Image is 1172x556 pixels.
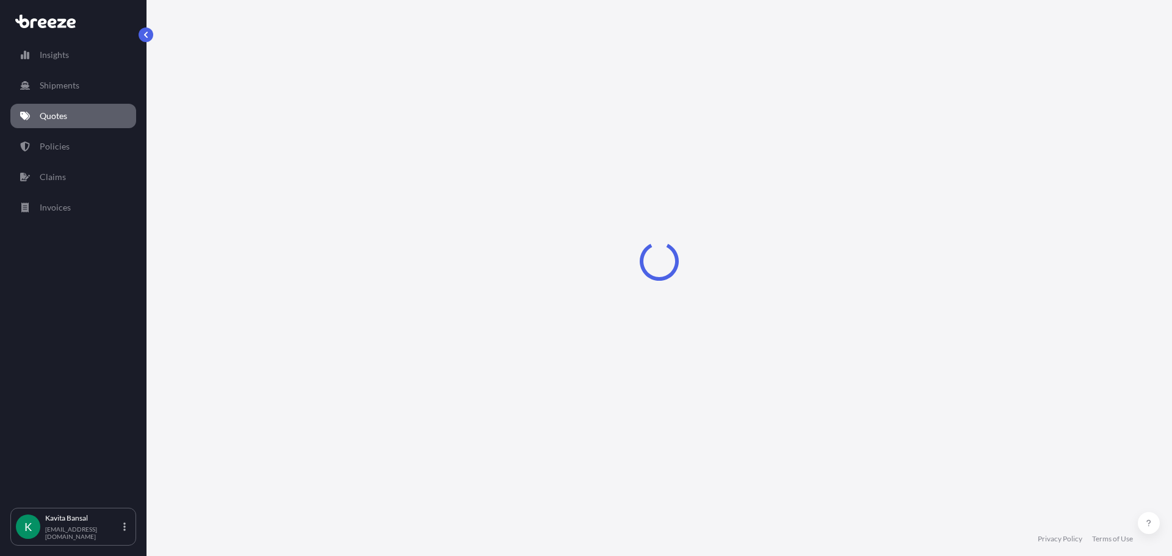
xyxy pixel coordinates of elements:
p: Insights [40,49,69,61]
p: Kavita Bansal [45,513,121,523]
p: Invoices [40,201,71,214]
p: Quotes [40,110,67,122]
a: Insights [10,43,136,67]
span: K [24,521,32,533]
a: Claims [10,165,136,189]
p: Policies [40,140,70,153]
a: Terms of Use [1092,534,1133,544]
p: [EMAIL_ADDRESS][DOMAIN_NAME] [45,525,121,540]
p: Claims [40,171,66,183]
a: Privacy Policy [1038,534,1082,544]
a: Invoices [10,195,136,220]
a: Policies [10,134,136,159]
a: Quotes [10,104,136,128]
a: Shipments [10,73,136,98]
p: Shipments [40,79,79,92]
